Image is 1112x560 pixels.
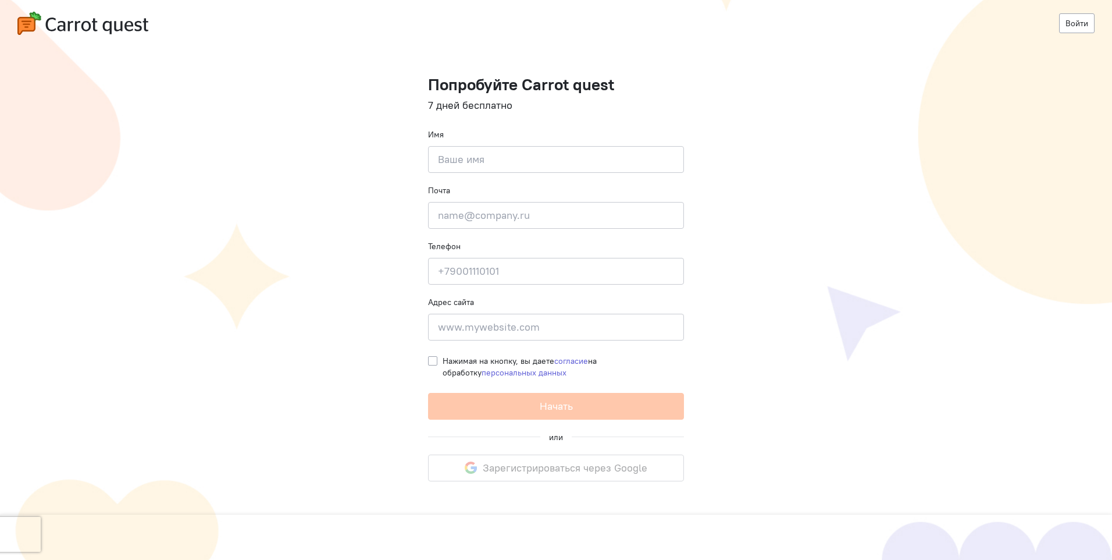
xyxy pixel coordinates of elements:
[428,185,450,196] label: Почта
[428,314,684,341] input: www.mywebsite.com
[428,76,684,94] h1: Попробуйте Carrot quest
[465,462,477,474] img: google-logo.svg
[443,356,597,378] span: Нажимая на кнопку, вы даете на обработку
[540,399,573,413] span: Начать
[428,296,474,308] label: Адрес сайта
[483,461,647,475] span: Зарегистрироваться через Google
[428,455,684,481] button: Зарегистрироваться через Google
[428,258,684,285] input: +79001110101
[482,367,566,378] a: персональных данных
[549,431,563,443] div: или
[554,356,588,366] a: согласие
[428,129,444,140] label: Имя
[428,202,684,229] input: name@company.ru
[1059,13,1095,33] a: Войти
[428,240,461,252] label: Телефон
[17,12,148,35] img: carrot-quest-logo.svg
[428,100,684,111] h4: 7 дней бесплатно
[428,146,684,173] input: Ваше имя
[428,393,684,420] button: Начать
